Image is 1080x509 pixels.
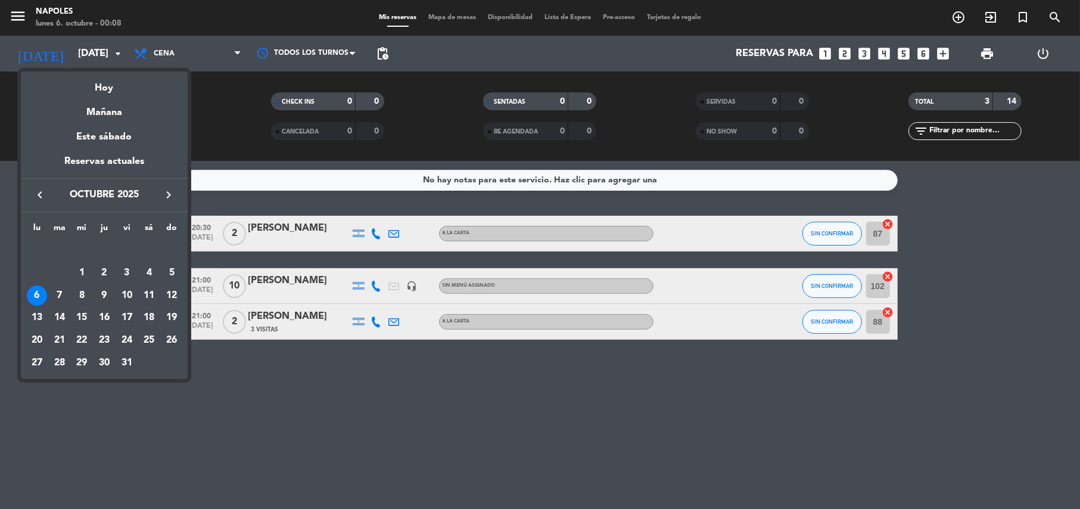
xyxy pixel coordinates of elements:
[161,285,182,306] div: 12
[21,96,188,120] div: Mañana
[71,330,92,350] div: 22
[117,353,137,373] div: 31
[158,187,179,203] button: keyboard_arrow_right
[93,352,116,374] td: 30 de octubre de 2025
[117,285,137,306] div: 10
[94,308,114,328] div: 16
[70,284,93,307] td: 8 de octubre de 2025
[94,330,114,350] div: 23
[48,284,71,307] td: 7 de octubre de 2025
[139,308,159,328] div: 18
[48,352,71,374] td: 28 de octubre de 2025
[161,330,182,350] div: 26
[48,329,71,352] td: 21 de octubre de 2025
[117,263,137,283] div: 3
[116,352,138,374] td: 31 de octubre de 2025
[27,330,47,350] div: 20
[117,330,137,350] div: 24
[29,187,51,203] button: keyboard_arrow_left
[161,308,182,328] div: 19
[70,329,93,352] td: 22 de octubre de 2025
[94,263,114,283] div: 2
[160,262,183,284] td: 5 de octubre de 2025
[26,306,48,329] td: 13 de octubre de 2025
[70,306,93,329] td: 15 de octubre de 2025
[21,154,188,178] div: Reservas actuales
[138,306,161,329] td: 18 de octubre de 2025
[116,329,138,352] td: 24 de octubre de 2025
[160,306,183,329] td: 19 de octubre de 2025
[93,262,116,284] td: 2 de octubre de 2025
[26,221,48,240] th: lunes
[21,72,188,96] div: Hoy
[161,263,182,283] div: 5
[26,239,183,262] td: OCT.
[138,221,161,240] th: sábado
[51,187,158,203] span: octubre 2025
[71,285,92,306] div: 8
[116,221,138,240] th: viernes
[116,306,138,329] td: 17 de octubre de 2025
[138,284,161,307] td: 11 de octubre de 2025
[160,284,183,307] td: 12 de octubre de 2025
[48,306,71,329] td: 14 de octubre de 2025
[71,263,92,283] div: 1
[71,308,92,328] div: 15
[117,308,137,328] div: 17
[161,188,176,202] i: keyboard_arrow_right
[49,353,70,373] div: 28
[160,221,183,240] th: domingo
[138,329,161,352] td: 25 de octubre de 2025
[27,353,47,373] div: 27
[49,285,70,306] div: 7
[27,285,47,306] div: 6
[138,262,161,284] td: 4 de octubre de 2025
[26,284,48,307] td: 6 de octubre de 2025
[93,221,116,240] th: jueves
[33,188,47,202] i: keyboard_arrow_left
[116,262,138,284] td: 3 de octubre de 2025
[93,306,116,329] td: 16 de octubre de 2025
[139,330,159,350] div: 25
[93,284,116,307] td: 9 de octubre de 2025
[139,285,159,306] div: 11
[160,329,183,352] td: 26 de octubre de 2025
[26,329,48,352] td: 20 de octubre de 2025
[26,352,48,374] td: 27 de octubre de 2025
[116,284,138,307] td: 10 de octubre de 2025
[94,353,114,373] div: 30
[93,329,116,352] td: 23 de octubre de 2025
[94,285,114,306] div: 9
[48,221,71,240] th: martes
[21,120,188,154] div: Este sábado
[70,352,93,374] td: 29 de octubre de 2025
[71,353,92,373] div: 29
[49,308,70,328] div: 14
[70,262,93,284] td: 1 de octubre de 2025
[27,308,47,328] div: 13
[49,330,70,350] div: 21
[70,221,93,240] th: miércoles
[139,263,159,283] div: 4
